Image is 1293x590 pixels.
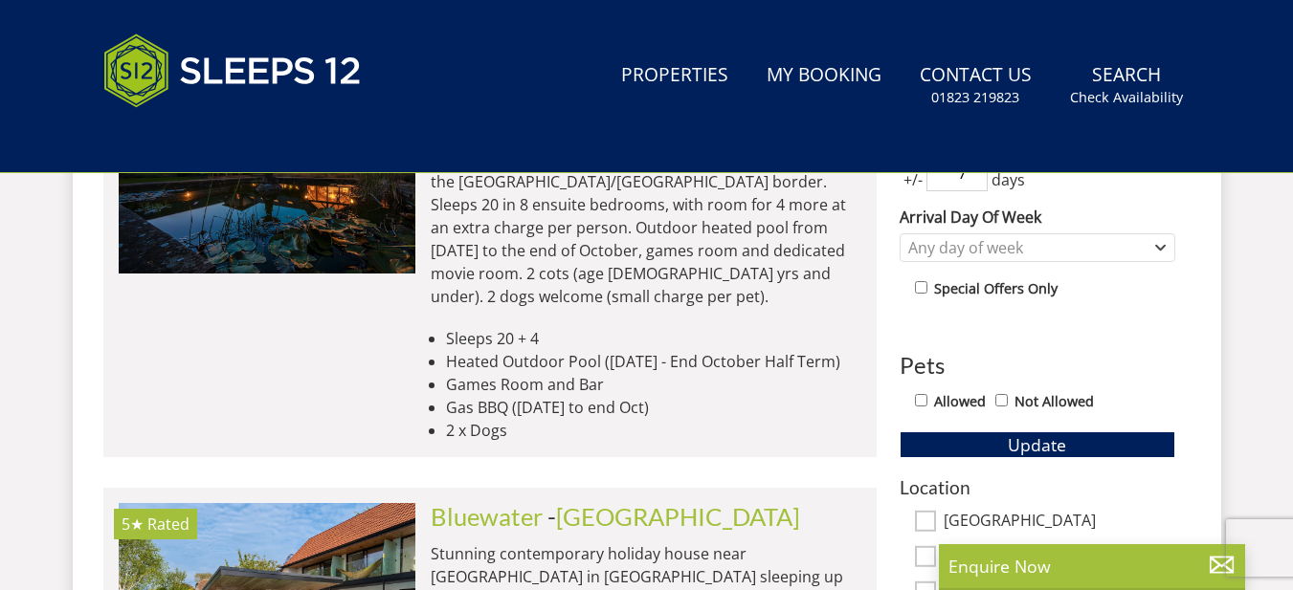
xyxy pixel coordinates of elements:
[944,512,1175,533] label: [GEOGRAPHIC_DATA]
[1014,391,1094,412] label: Not Allowed
[900,206,1175,229] label: Arrival Day Of Week
[931,88,1019,107] small: 01823 219823
[948,554,1236,579] p: Enquire Now
[900,431,1175,458] button: Update
[431,147,861,308] p: Converted grain barns in the Cranborne Chase AONB on the [GEOGRAPHIC_DATA]/[GEOGRAPHIC_DATA] bord...
[446,327,861,350] li: Sleeps 20 + 4
[446,350,861,373] li: Heated Outdoor Pool ([DATE] - End October Half Term)
[900,353,1175,378] h3: Pets
[903,237,1151,258] div: Any day of week
[446,373,861,396] li: Games Room and Bar
[446,419,861,442] li: 2 x Dogs
[431,502,543,531] a: Bluewater
[1062,55,1191,117] a: SearchCheck Availability
[1008,433,1066,456] span: Update
[147,514,189,535] span: Rated
[122,514,144,535] span: Bluewater has a 5 star rating under the Quality in Tourism Scheme
[759,55,889,98] a: My Booking
[988,168,1029,191] span: days
[446,396,861,419] li: Gas BBQ ([DATE] to end Oct)
[103,23,362,119] img: Sleeps 12
[556,502,800,531] a: [GEOGRAPHIC_DATA]
[934,391,986,412] label: Allowed
[119,81,415,273] img: house-on-the-hill-large-holiday-home-accommodation-wiltshire-sleeps-16.original.jpg
[94,130,295,146] iframe: Customer reviews powered by Trustpilot
[900,168,926,191] span: +/-
[912,55,1039,117] a: Contact Us01823 219823
[900,477,1175,497] h3: Location
[613,55,736,98] a: Properties
[547,502,800,531] span: -
[1070,88,1183,107] small: Check Availability
[934,278,1058,299] label: Special Offers Only
[119,81,415,273] a: 5★ Rated
[900,233,1175,262] div: Combobox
